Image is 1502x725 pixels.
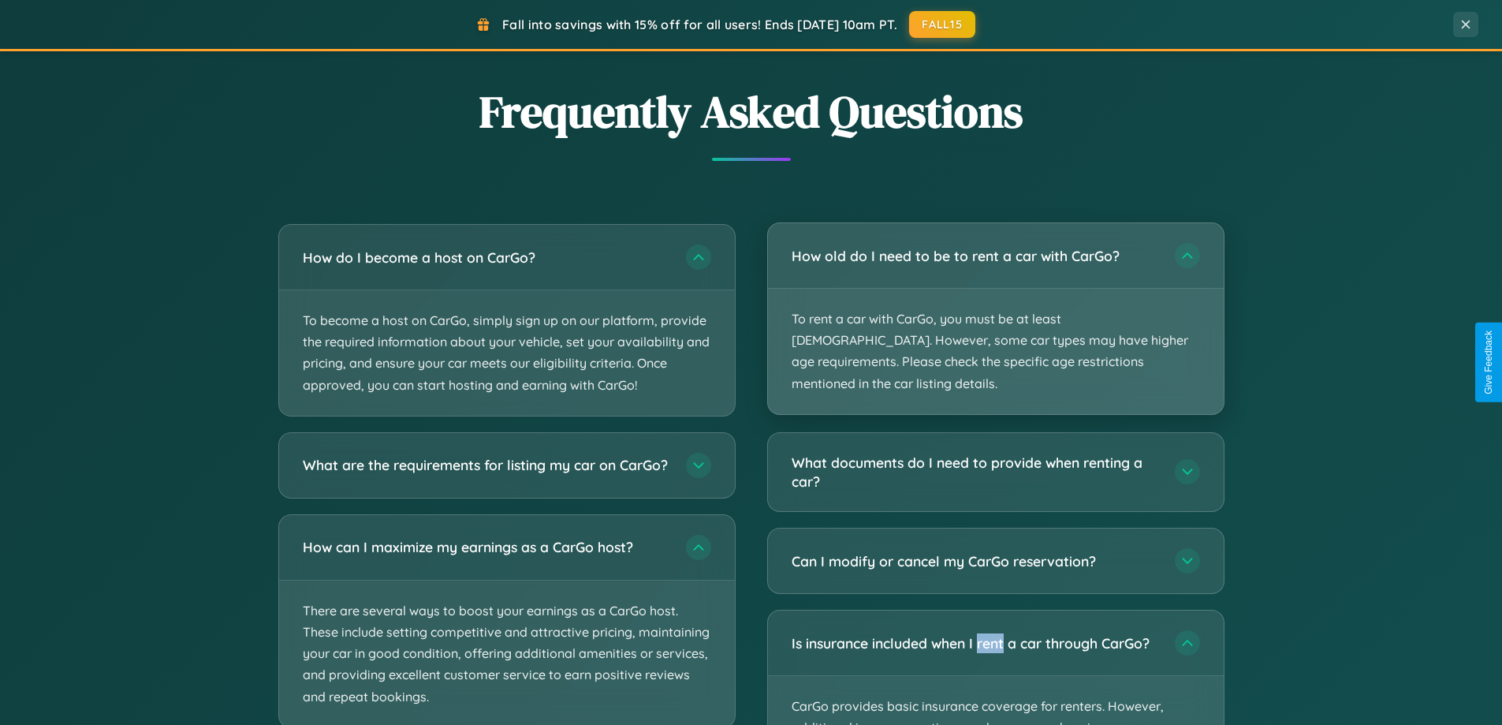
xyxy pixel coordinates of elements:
[502,17,897,32] span: Fall into savings with 15% off for all users! Ends [DATE] 10am PT.
[279,290,735,416] p: To become a host on CarGo, simply sign up on our platform, provide the required information about...
[303,455,670,475] h3: What are the requirements for listing my car on CarGo?
[792,551,1159,571] h3: Can I modify or cancel my CarGo reservation?
[792,453,1159,491] h3: What documents do I need to provide when renting a car?
[278,81,1224,142] h2: Frequently Asked Questions
[768,289,1224,414] p: To rent a car with CarGo, you must be at least [DEMOGRAPHIC_DATA]. However, some car types may ha...
[303,248,670,267] h3: How do I become a host on CarGo?
[303,537,670,557] h3: How can I maximize my earnings as a CarGo host?
[1483,331,1494,394] div: Give Feedback
[792,633,1159,653] h3: Is insurance included when I rent a car through CarGo?
[792,246,1159,266] h3: How old do I need to be to rent a car with CarGo?
[909,11,975,38] button: FALL15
